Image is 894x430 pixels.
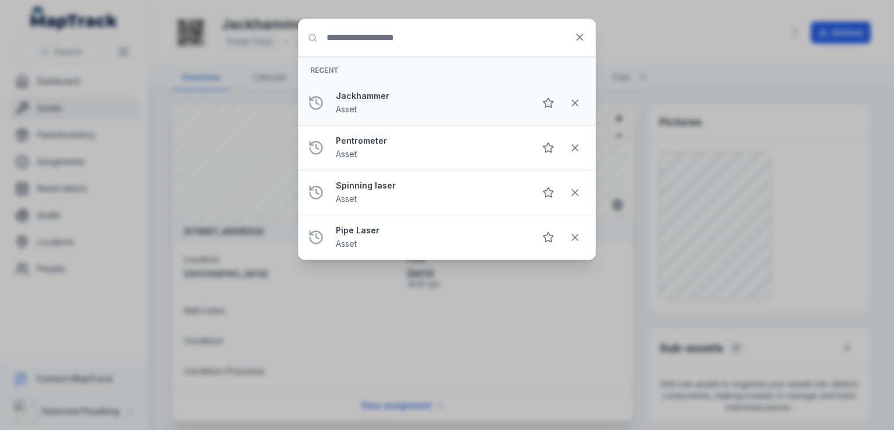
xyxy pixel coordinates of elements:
[336,135,526,147] strong: Pentrometer
[336,135,526,161] a: PentrometerAsset
[336,180,526,205] a: Spinning laserAsset
[336,239,357,248] span: Asset
[310,66,339,74] span: Recent
[336,180,526,191] strong: Spinning laser
[336,90,526,116] a: JackhammerAsset
[336,90,526,102] strong: Jackhammer
[336,149,357,159] span: Asset
[336,194,357,204] span: Asset
[336,225,526,236] strong: Pipe Laser
[336,104,357,114] span: Asset
[336,225,526,250] a: Pipe LaserAsset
